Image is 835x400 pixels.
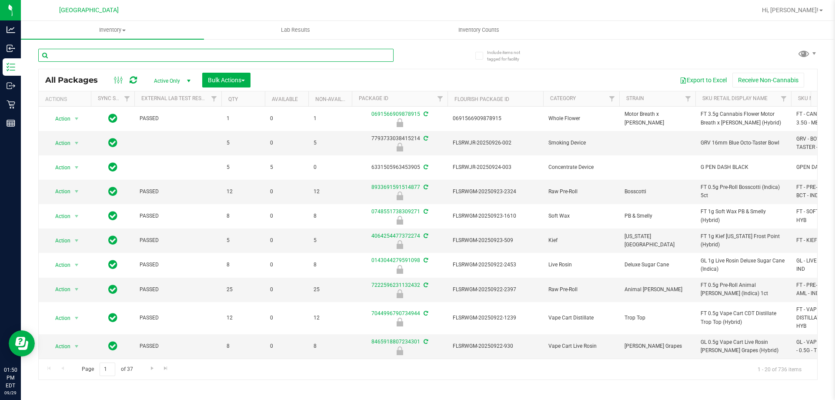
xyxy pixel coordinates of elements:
a: 0748551738309271 [371,208,420,215]
p: 01:50 PM EDT [4,366,17,390]
span: Action [47,259,71,271]
span: FLSRWJR-20250924-003 [453,163,538,171]
span: G PEN DASH BLACK [701,163,786,171]
span: select [71,283,82,296]
button: Receive Non-Cannabis [732,73,804,87]
span: PASSED [140,286,216,294]
span: PB & Smelly [625,212,690,220]
p: 09/29 [4,390,17,396]
a: Sku Retail Display Name [702,95,768,101]
span: select [71,340,82,353]
span: 25 [227,286,260,294]
a: Available [272,96,298,102]
span: In Sync [108,112,117,124]
span: FLSRWGM-20250922-2397 [453,286,538,294]
span: FT 3.5g Cannabis Flower Motor Breath x [PERSON_NAME] (Hybrid) [701,110,786,127]
span: FLSRWGM-20250923-2324 [453,188,538,196]
span: In Sync [108,210,117,222]
a: Flourish Package ID [454,96,509,102]
span: In Sync [108,259,117,271]
span: In Sync [108,283,117,296]
span: Include items not tagged for facility [487,49,531,62]
a: Non-Available [315,96,354,102]
span: 8 [314,261,347,269]
a: Filter [605,91,619,106]
span: Action [47,210,71,222]
div: Newly Received [351,289,449,298]
inline-svg: Reports [7,119,15,128]
span: GL 0.5g Vape Cart Live Rosin [PERSON_NAME] Grapes (Hybrid) [701,338,786,355]
span: 0 [270,342,303,350]
a: 0691566909878915 [371,111,420,117]
a: Filter [120,91,134,106]
span: Bosscotti [625,188,690,196]
iframe: Resource center [9,330,35,356]
a: Filter [207,91,221,106]
a: 7044996790734944 [371,310,420,316]
span: 8 [227,261,260,269]
span: In Sync [108,340,117,352]
span: In Sync [108,161,117,173]
span: PASSED [140,114,216,123]
span: [GEOGRAPHIC_DATA] [59,7,119,14]
span: Sync from Compliance System [422,310,428,316]
span: FT 0.5g Pre-Roll Animal [PERSON_NAME] (Indica) 1ct [701,281,786,298]
span: 1 [314,114,347,123]
span: Action [47,235,71,247]
span: Sync from Compliance System [422,184,428,190]
span: Action [47,312,71,324]
span: In Sync [108,312,117,324]
input: Search Package ID, Item Name, SKU, Lot or Part Number... [38,49,394,62]
span: Action [47,161,71,174]
a: Category [550,95,576,101]
span: 0 [270,236,303,245]
span: FLSRWJR-20250926-002 [453,139,538,147]
button: Bulk Actions [202,73,250,87]
span: select [71,235,82,247]
span: 8 [314,212,347,220]
a: Strain [626,95,644,101]
span: Action [47,340,71,353]
span: select [71,185,82,198]
span: 1 [227,114,260,123]
span: Vape Cart Live Rosin [548,342,614,350]
span: select [71,137,82,149]
span: Soft Wax [548,212,614,220]
span: Animal [PERSON_NAME] [625,286,690,294]
span: 5 [227,139,260,147]
inline-svg: Inbound [7,44,15,53]
div: Newly Received [351,143,449,151]
a: Inventory [21,21,204,39]
span: FLSRWGM-20250922-2453 [453,261,538,269]
span: Page of 37 [74,363,140,376]
span: 5 [314,139,347,147]
span: PASSED [140,236,216,245]
span: 12 [227,314,260,322]
span: select [71,113,82,125]
span: FT 0.5g Vape Cart CDT Distillate Trop Top (Hybrid) [701,309,786,326]
span: select [71,312,82,324]
span: Sync from Compliance System [422,208,428,215]
span: select [71,210,82,222]
span: select [71,161,82,174]
inline-svg: Outbound [7,81,15,90]
span: select [71,259,82,271]
span: Raw Pre-Roll [548,188,614,196]
div: Newly Received [351,346,449,355]
span: All Packages [45,75,107,85]
span: Deluxe Sugar Cane [625,261,690,269]
inline-svg: Inventory [7,63,15,71]
span: 25 [314,286,347,294]
input: 1 [100,363,115,376]
span: 0 [270,286,303,294]
span: Action [47,283,71,296]
span: PASSED [140,188,216,196]
span: Vape Cart Distillate [548,314,614,322]
span: 0 [270,261,303,269]
a: Go to the last page [160,363,172,374]
span: 0 [270,212,303,220]
div: Newly Received [351,216,449,225]
a: SKU Name [798,95,824,101]
span: 5 [270,163,303,171]
span: GL 1g Live Rosin Deluxe Sugar Cane (Indica) [701,257,786,273]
